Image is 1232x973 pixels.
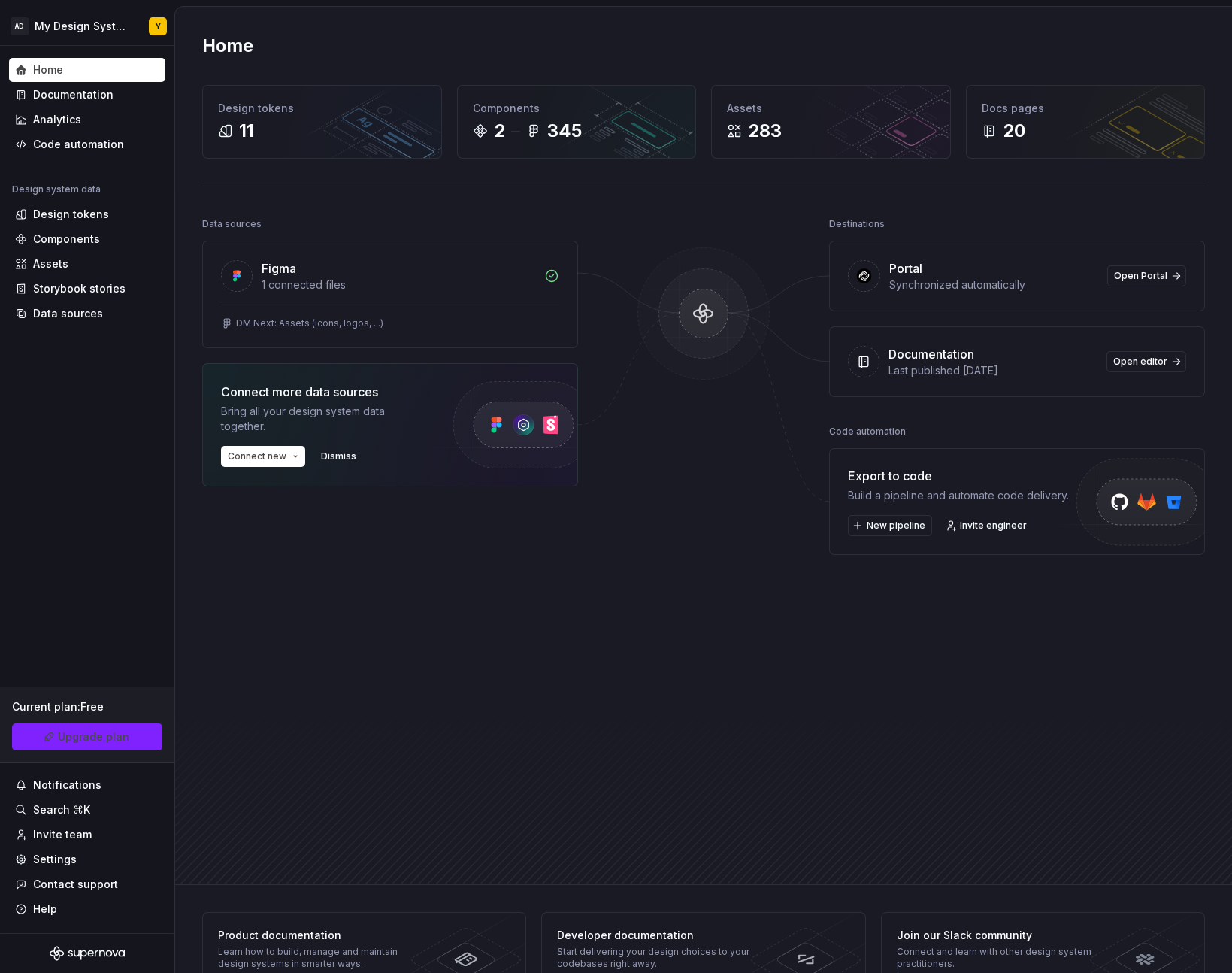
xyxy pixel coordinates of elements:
button: Connect new [221,446,305,467]
button: Help [9,897,165,921]
div: 1 connected files [262,277,535,293]
div: Assets [33,256,68,271]
div: Help [33,902,57,917]
div: Analytics [33,112,81,127]
svg: Supernova Logo [50,946,125,961]
button: Contact support [9,872,165,896]
div: Settings [33,852,77,867]
button: Dismiss [314,446,363,467]
a: Documentation [9,83,165,107]
a: Analytics [9,108,165,132]
div: Components [473,101,681,116]
button: Notifications [9,773,165,797]
div: Documentation [33,87,114,102]
a: Upgrade plan [12,723,162,750]
button: Search ⌘K [9,798,165,822]
div: Storybook stories [33,281,126,296]
div: Design system data [12,183,101,196]
a: Assets [9,252,165,276]
a: Invite engineer [941,515,1034,536]
button: ADMy Design SystemY [3,10,171,42]
a: Docs pages20 [966,85,1206,159]
span: Invite engineer [960,520,1027,532]
div: Design tokens [218,101,426,116]
a: Home [9,58,165,82]
div: Notifications [33,777,101,793]
div: 11 [239,119,254,143]
span: Upgrade plan [58,729,129,744]
div: Design tokens [33,207,109,222]
div: Start delivering your design choices to your codebases right away. [557,946,769,970]
span: Dismiss [321,450,356,462]
div: Product documentation [218,928,430,943]
div: Last published [DATE] [888,363,1097,378]
div: Join our Slack community [897,928,1109,943]
div: My Design System [35,19,131,34]
a: Open editor [1106,351,1186,372]
a: Settings [9,847,165,871]
div: DM Next: Assets (icons, logos, ...) [236,317,383,329]
span: New pipeline [867,520,925,532]
span: Open Portal [1114,270,1167,282]
div: Docs pages [982,101,1190,116]
div: Portal [889,259,922,277]
a: Code automation [9,132,165,156]
a: Components [9,227,165,251]
div: Assets [727,101,935,116]
div: Code automation [829,421,906,442]
div: 345 [547,119,582,143]
a: Components2345 [457,85,697,159]
div: 20 [1003,119,1025,143]
a: Invite team [9,823,165,847]
div: Data sources [33,306,103,321]
a: Design tokens11 [202,85,442,159]
div: Home [33,62,63,77]
div: Destinations [829,214,885,235]
div: 2 [494,119,505,143]
div: Documentation [888,345,974,363]
button: New pipeline [848,515,932,536]
div: Figma [262,259,296,277]
a: Design tokens [9,202,165,226]
div: 283 [748,119,782,143]
a: Figma1 connected filesDM Next: Assets (icons, logos, ...) [202,241,578,348]
div: Bring all your design system data together. [221,404,424,434]
div: Invite team [33,827,92,842]
div: AD [11,17,29,35]
div: Contact support [33,877,118,892]
a: Open Portal [1107,265,1186,286]
div: Components [33,232,100,247]
div: Export to code [848,467,1069,485]
div: Data sources [202,214,262,235]
div: Current plan : Free [12,699,162,714]
span: Open editor [1113,356,1167,368]
span: Connect new [228,450,286,462]
div: Learn how to build, manage and maintain design systems in smarter ways. [218,946,430,970]
div: Synchronized automatically [889,277,1098,293]
div: Developer documentation [557,928,769,943]
div: Y [156,20,161,32]
div: Search ⌘K [33,802,90,817]
a: Assets283 [711,85,951,159]
div: Connect more data sources [221,383,424,401]
h2: Home [202,34,253,58]
a: Data sources [9,302,165,326]
a: Storybook stories [9,277,165,301]
div: Connect and learn with other design system practitioners. [897,946,1109,970]
div: Build a pipeline and automate code delivery. [848,488,1069,503]
div: Code automation [33,137,124,152]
